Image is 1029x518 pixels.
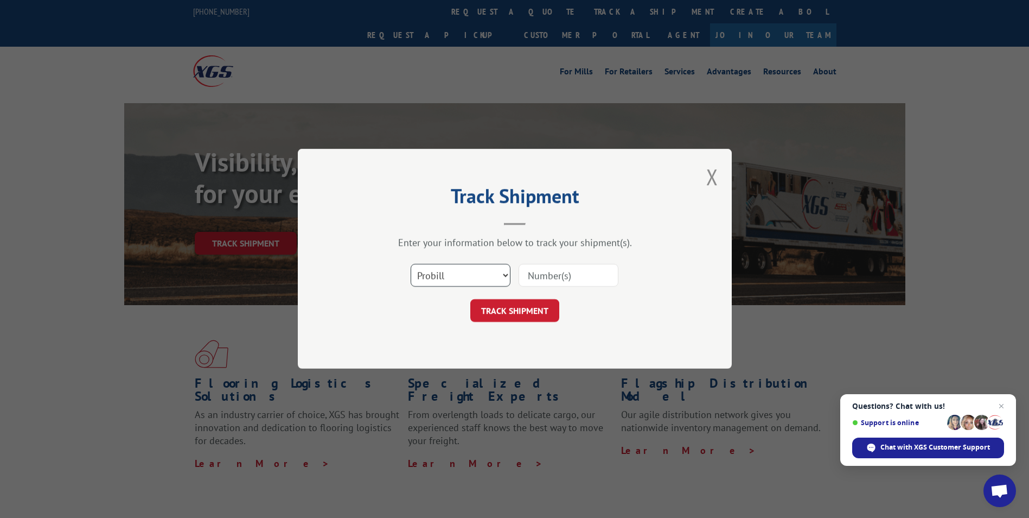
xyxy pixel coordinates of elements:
button: TRACK SHIPMENT [470,300,559,323]
div: Chat with XGS Customer Support [852,438,1004,458]
div: Open chat [983,475,1016,507]
h2: Track Shipment [352,188,678,209]
div: Enter your information below to track your shipment(s). [352,237,678,249]
span: Chat with XGS Customer Support [880,443,990,452]
span: Questions? Chat with us! [852,402,1004,410]
span: Support is online [852,419,943,427]
button: Close modal [706,162,718,191]
input: Number(s) [519,264,618,287]
span: Close chat [995,400,1008,413]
